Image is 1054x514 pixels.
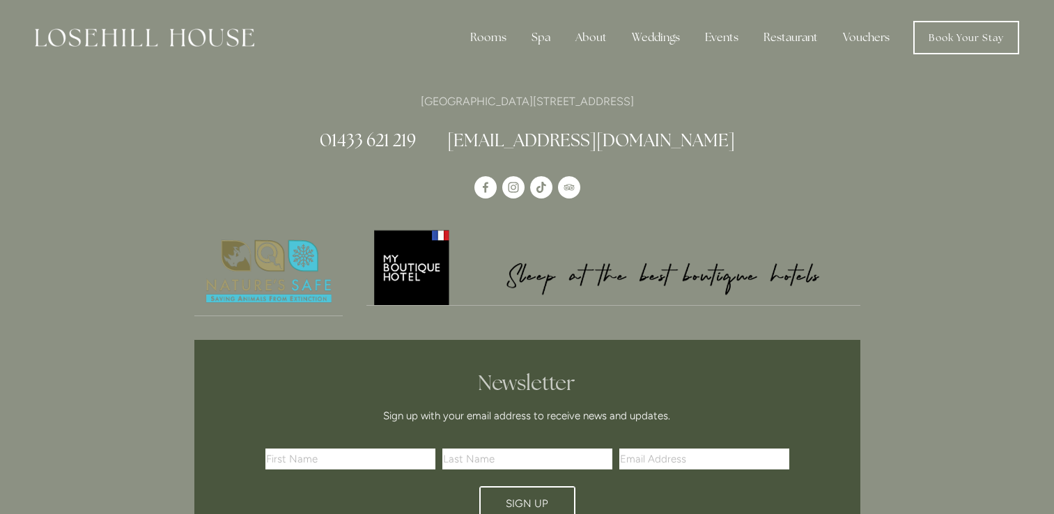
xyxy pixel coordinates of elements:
[270,371,784,396] h2: Newsletter
[270,407,784,424] p: Sign up with your email address to receive news and updates.
[366,228,860,306] a: My Boutique Hotel - Logo
[520,24,561,52] div: Spa
[619,449,789,469] input: Email Address
[694,24,750,52] div: Events
[502,176,525,198] a: Instagram
[621,24,691,52] div: Weddings
[194,92,860,111] p: [GEOGRAPHIC_DATA][STREET_ADDRESS]
[459,24,518,52] div: Rooms
[265,449,435,469] input: First Name
[564,24,618,52] div: About
[366,228,860,305] img: My Boutique Hotel - Logo
[194,228,343,316] img: Nature's Safe - Logo
[320,129,416,151] a: 01433 621 219
[442,449,612,469] input: Last Name
[832,24,901,52] a: Vouchers
[506,497,548,510] span: Sign Up
[530,176,552,198] a: TikTok
[447,129,735,151] a: [EMAIL_ADDRESS][DOMAIN_NAME]
[558,176,580,198] a: TripAdvisor
[752,24,829,52] div: Restaurant
[474,176,497,198] a: Losehill House Hotel & Spa
[35,29,254,47] img: Losehill House
[913,21,1019,54] a: Book Your Stay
